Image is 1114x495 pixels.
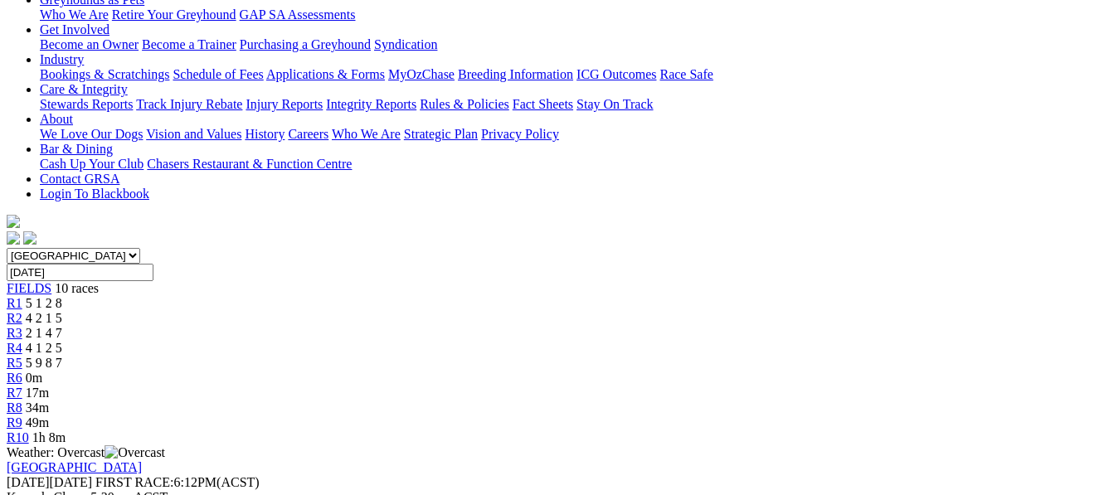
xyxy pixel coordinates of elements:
img: Overcast [105,445,165,460]
a: FIELDS [7,281,51,295]
a: We Love Our Dogs [40,127,143,141]
a: ICG Outcomes [576,67,656,81]
a: Strategic Plan [404,127,478,141]
div: Bar & Dining [40,157,1107,172]
a: Care & Integrity [40,82,128,96]
a: Who We Are [40,7,109,22]
a: Who We Are [332,127,401,141]
span: 5 9 8 7 [26,356,62,370]
span: 49m [26,415,49,429]
span: 4 2 1 5 [26,311,62,325]
a: Schedule of Fees [173,67,263,81]
a: Syndication [374,37,437,51]
span: 17m [26,386,49,400]
a: Retire Your Greyhound [112,7,236,22]
img: twitter.svg [23,231,36,245]
a: Stewards Reports [40,97,133,111]
input: Select date [7,264,153,281]
a: R7 [7,386,22,400]
a: Purchasing a Greyhound [240,37,371,51]
a: History [245,127,285,141]
a: Injury Reports [246,97,323,111]
span: 2 1 4 7 [26,326,62,340]
span: 10 races [55,281,99,295]
a: Race Safe [659,67,713,81]
div: Care & Integrity [40,97,1107,112]
span: Weather: Overcast [7,445,165,459]
a: Careers [288,127,328,141]
a: About [40,112,73,126]
a: Breeding Information [458,67,573,81]
a: Become an Owner [40,37,139,51]
a: R8 [7,400,22,415]
a: R4 [7,341,22,355]
a: Login To Blackbook [40,187,149,201]
a: Get Involved [40,22,109,36]
a: R2 [7,311,22,325]
a: Chasers Restaurant & Function Centre [147,157,352,171]
a: Track Injury Rebate [136,97,242,111]
a: Rules & Policies [420,97,509,111]
img: logo-grsa-white.png [7,215,20,228]
a: Become a Trainer [142,37,236,51]
a: GAP SA Assessments [240,7,356,22]
a: [GEOGRAPHIC_DATA] [7,460,142,474]
a: Fact Sheets [513,97,573,111]
span: 1h 8m [32,430,66,444]
a: Cash Up Your Club [40,157,144,171]
span: 0m [26,371,42,385]
a: R6 [7,371,22,385]
span: 5 1 2 8 [26,296,62,310]
a: Applications & Forms [266,67,385,81]
a: Contact GRSA [40,172,119,186]
div: Industry [40,67,1107,82]
div: Greyhounds as Pets [40,7,1107,22]
span: [DATE] [7,475,50,489]
div: About [40,127,1107,142]
a: Privacy Policy [481,127,559,141]
a: Bar & Dining [40,142,113,156]
a: R9 [7,415,22,429]
a: R5 [7,356,22,370]
span: [DATE] [7,475,92,489]
img: facebook.svg [7,231,20,245]
a: R10 [7,430,29,444]
a: MyOzChase [388,67,455,81]
span: FIRST RACE: [95,475,173,489]
a: Bookings & Scratchings [40,67,169,81]
span: 34m [26,400,49,415]
a: Vision and Values [146,127,241,141]
a: Industry [40,52,84,66]
a: R1 [7,296,22,310]
div: Get Involved [40,37,1107,52]
span: 4 1 2 5 [26,341,62,355]
a: R3 [7,326,22,340]
a: Stay On Track [576,97,653,111]
a: Integrity Reports [326,97,416,111]
span: 6:12PM(ACST) [95,475,260,489]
